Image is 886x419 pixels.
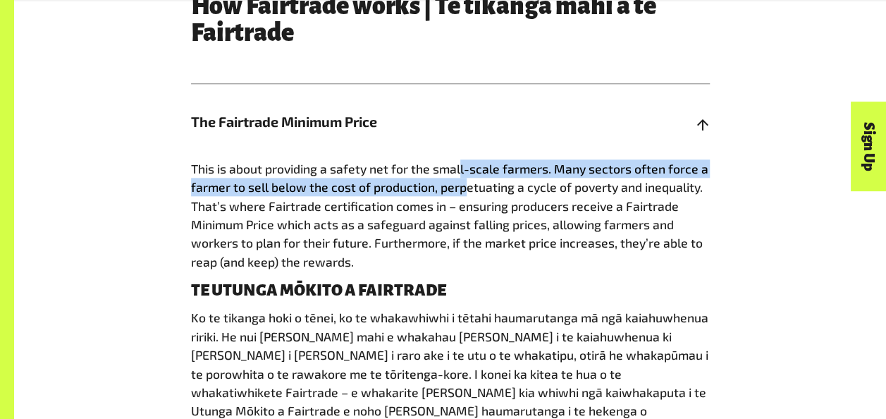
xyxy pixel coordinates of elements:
span: The Fairtrade Minimum Price [191,111,580,133]
h4: TE UTUNGA MŌKITO A FAIRTRADE [191,282,710,300]
span: This is about providing a safety net for the small-scale farmers. Many sectors often force a farm... [191,161,708,269]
